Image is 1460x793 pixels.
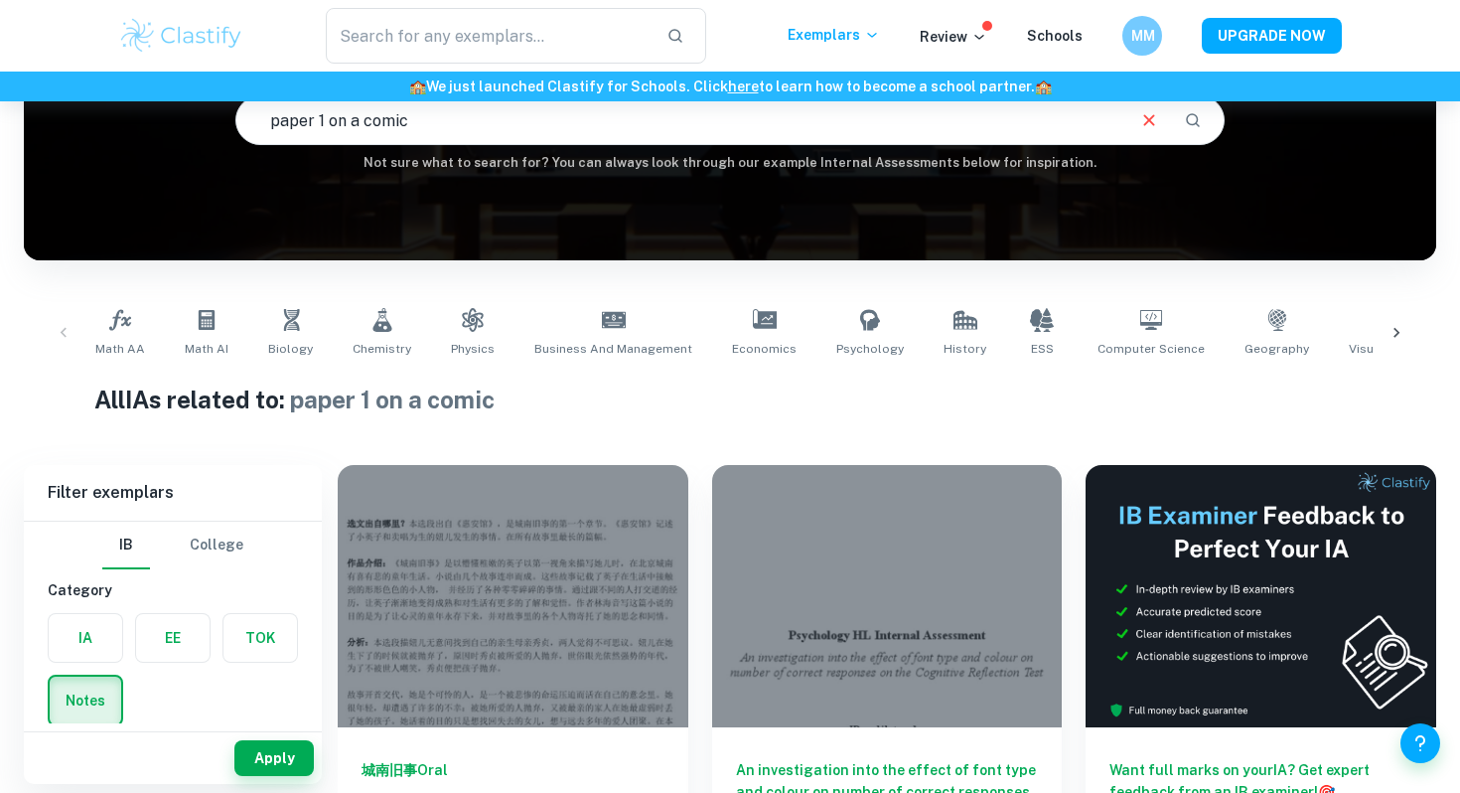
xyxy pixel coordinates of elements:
h6: We just launched Clastify for Schools. Click to learn how to become a school partner. [4,76,1456,97]
h1: All IAs related to: [94,382,1366,417]
span: Chemistry [353,340,411,358]
button: Apply [234,740,314,776]
p: Review [920,26,987,48]
input: E.g. player arrangements, enthalpy of combustion, analysis of a big city... [236,92,1121,148]
button: IA [49,614,122,662]
button: TOK [223,614,297,662]
h6: Category [48,579,298,601]
span: ESS [1031,340,1054,358]
img: Thumbnail [1086,465,1436,727]
span: Economics [732,340,797,358]
span: Math AA [95,340,145,358]
span: 🏫 [1035,79,1052,94]
button: UPGRADE NOW [1202,18,1342,54]
span: Psychology [836,340,904,358]
a: Schools [1027,28,1083,44]
span: Physics [451,340,495,358]
h6: MM [1131,25,1154,47]
p: Exemplars [788,24,880,46]
button: EE [136,614,210,662]
button: MM [1122,16,1162,56]
a: here [728,79,759,94]
button: Notes [50,677,121,724]
button: Search [1176,103,1210,137]
span: Business and Management [534,340,692,358]
span: Geography [1244,340,1309,358]
span: paper 1 on a comic [290,386,495,413]
input: Search for any exemplars... [326,8,651,64]
h6: Not sure what to search for? You can always look through our example Internal Assessments below f... [24,153,1436,173]
h6: Filter exemplars [24,465,322,521]
span: History [944,340,986,358]
span: Computer Science [1097,340,1205,358]
img: Clastify logo [118,16,244,56]
span: Math AI [185,340,228,358]
span: 🏫 [409,79,426,94]
span: Biology [268,340,313,358]
div: Filter type choice [102,522,243,569]
button: Clear [1130,101,1168,139]
button: IB [102,522,150,569]
button: College [190,522,243,569]
button: Help and Feedback [1400,723,1440,763]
